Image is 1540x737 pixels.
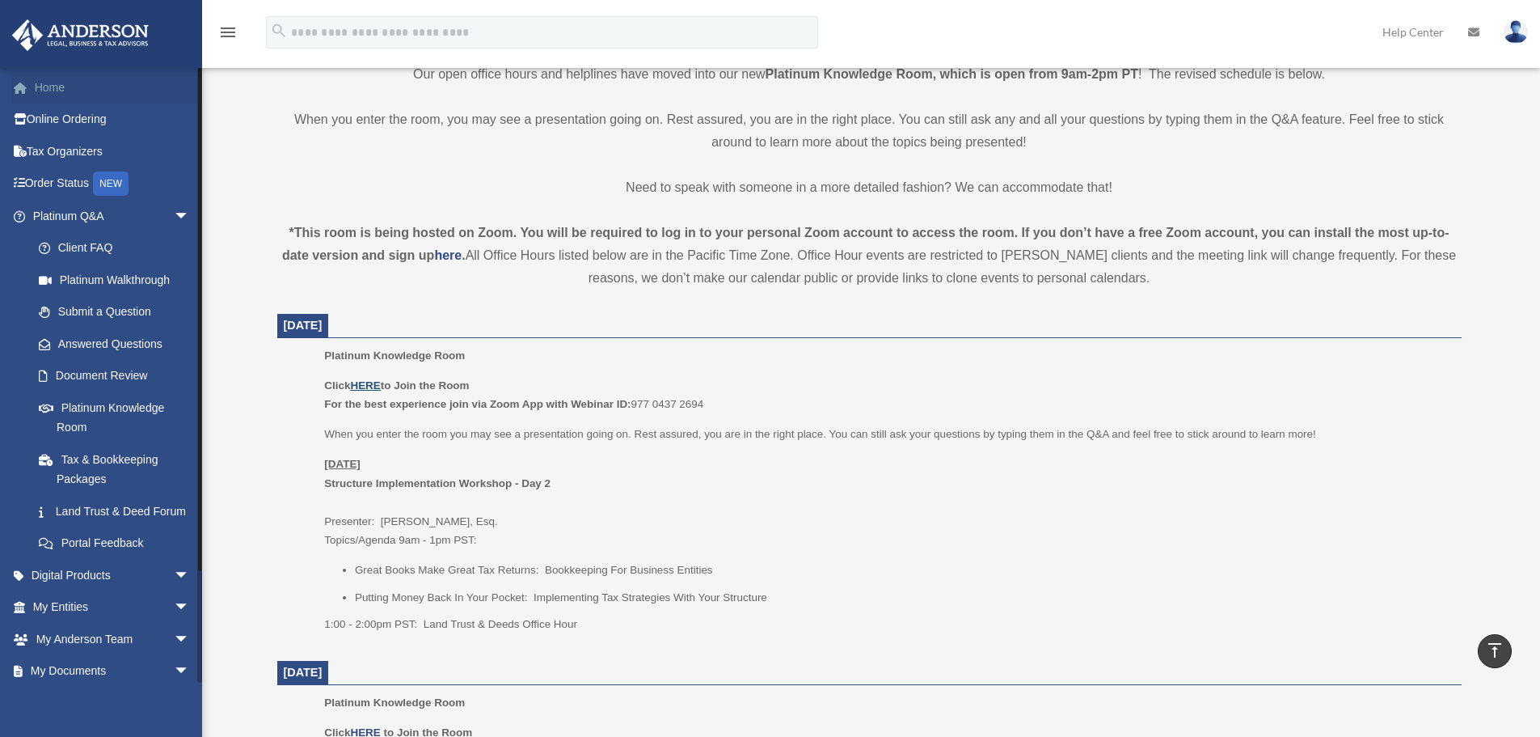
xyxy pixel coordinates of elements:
p: When you enter the room you may see a presentation going on. Rest assured, you are in the right p... [324,425,1449,444]
b: Structure Implementation Workshop - Day 2 [324,477,551,489]
span: Platinum Knowledge Room [324,349,465,362]
a: Submit a Question [23,296,214,328]
a: Document Review [23,360,214,392]
a: Portal Feedback [23,527,214,560]
a: Tax Organizers [11,135,214,167]
a: Land Trust & Deed Forum [23,495,214,527]
a: Platinum Q&Aarrow_drop_down [11,200,214,232]
a: Answered Questions [23,328,214,360]
p: Presenter: [PERSON_NAME], Esq. Topics/Agenda 9am - 1pm PST: [324,455,1449,550]
span: arrow_drop_down [174,559,206,592]
span: Platinum Knowledge Room [324,697,465,709]
b: Click to Join the Room [324,379,469,392]
a: here [434,248,462,262]
p: Our open office hours and helplines have moved into our new ! The revised schedule is below. [277,63,1462,86]
span: [DATE] [284,666,323,679]
img: Anderson Advisors Platinum Portal [7,19,154,51]
span: arrow_drop_down [174,623,206,656]
strong: . [462,248,465,262]
a: vertical_align_top [1478,634,1512,668]
a: Online Ordering [11,104,214,136]
p: 1:00 - 2:00pm PST: Land Trust & Deeds Office Hour [324,615,1449,634]
a: menu [218,28,238,42]
a: Tax & Bookkeeping Packages [23,443,214,495]
a: Platinum Knowledge Room [23,392,206,443]
i: search [270,22,288,40]
a: My Documentsarrow_drop_down [11,655,214,688]
div: NEW [93,172,129,196]
li: Great Books Make Great Tax Returns: Bookkeeping For Business Entities [355,561,1450,580]
span: [DATE] [284,319,323,332]
a: Digital Productsarrow_drop_down [11,559,214,591]
p: Need to speak with someone in a more detailed fashion? We can accommodate that! [277,176,1462,199]
p: When you enter the room, you may see a presentation going on. Rest assured, you are in the right ... [277,108,1462,154]
a: HERE [350,379,380,392]
li: Putting Money Back In Your Pocket: Implementing Tax Strategies With Your Structure [355,588,1450,608]
span: arrow_drop_down [174,591,206,625]
strong: *This room is being hosted on Zoom. You will be required to log in to your personal Zoom account ... [282,226,1449,262]
p: 977 0437 2694 [324,376,1449,414]
b: For the best experience join via Zoom App with Webinar ID: [324,398,631,410]
img: User Pic [1504,20,1528,44]
a: Home [11,71,214,104]
div: All Office Hours listed below are in the Pacific Time Zone. Office Hour events are restricted to ... [277,222,1462,290]
a: Client FAQ [23,232,214,265]
a: Order StatusNEW [11,167,214,201]
a: My Anderson Teamarrow_drop_down [11,623,214,655]
strong: Platinum Knowledge Room, which is open from 9am-2pm PT [766,67,1138,81]
a: My Entitiesarrow_drop_down [11,591,214,624]
i: menu [218,23,238,42]
span: arrow_drop_down [174,200,206,233]
i: vertical_align_top [1485,641,1504,660]
a: Platinum Walkthrough [23,264,214,296]
u: [DATE] [324,458,361,470]
span: arrow_drop_down [174,655,206,688]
